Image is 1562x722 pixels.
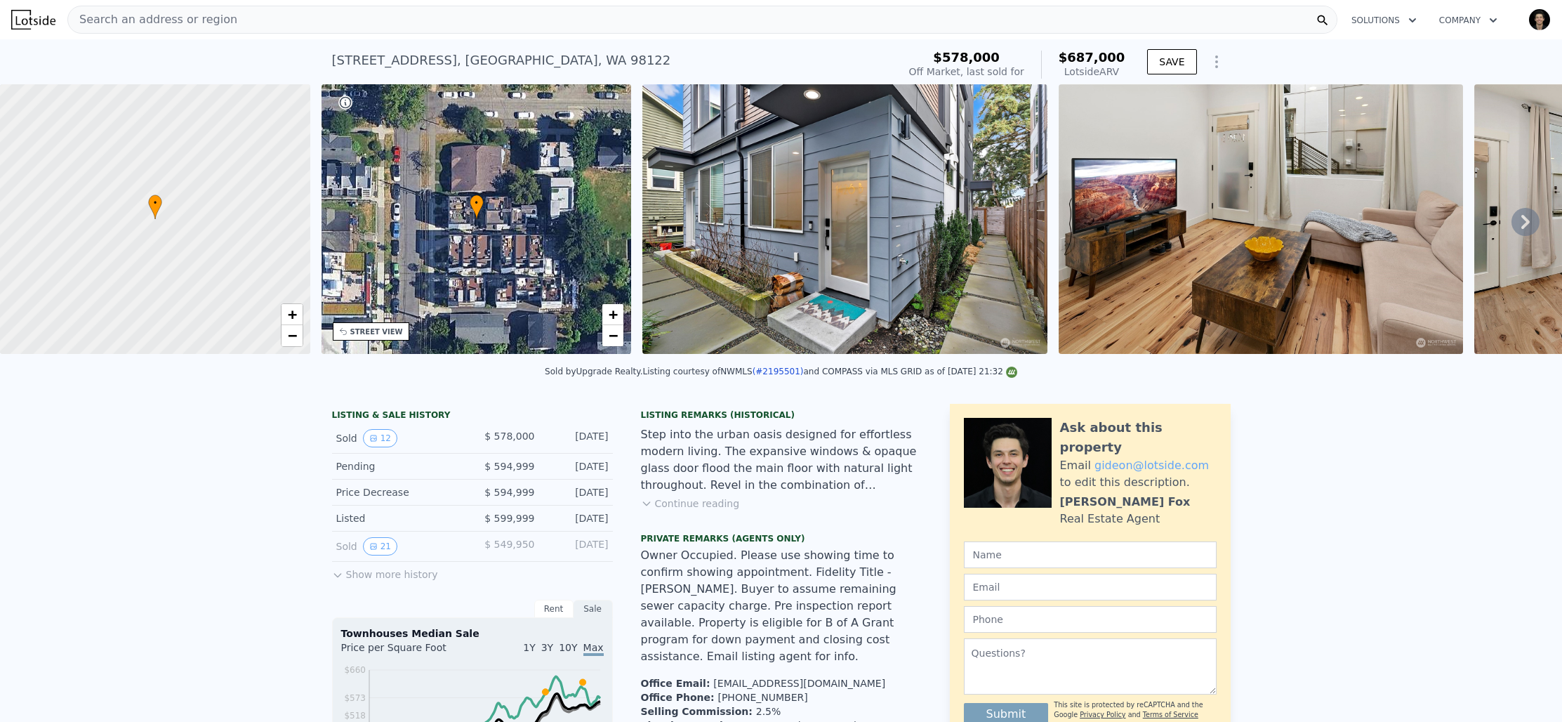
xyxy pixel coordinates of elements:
span: $ 594,999 [484,461,534,472]
div: Ask about this property [1060,418,1217,457]
span: Selling Commission: [641,706,756,717]
span: $ 578,000 [484,431,534,442]
span: 1Y [523,642,535,653]
li: [PHONE_NUMBER] [641,690,922,704]
span: Office Email: [641,678,714,689]
span: $ 549,950 [484,539,534,550]
span: + [609,306,618,323]
div: Price per Square Foot [341,641,472,663]
span: Owner Occupied. Please use showing time to confirm showing appointment. Fidelity Title - [PERSON_... [641,549,896,663]
span: 10Y [559,642,577,653]
a: Zoom out [282,325,303,346]
img: Sale: 119002380 Parcel: 97706381 [1059,84,1463,354]
div: LISTING & SALE HISTORY [332,409,613,424]
div: Lotside ARV [1059,65,1125,79]
button: Show Options [1203,48,1231,76]
div: STREET VIEW [350,327,403,337]
input: Name [964,541,1217,568]
tspan: $518 [344,711,366,721]
span: − [609,327,618,344]
li: [EMAIL_ADDRESS][DOMAIN_NAME] [641,676,922,690]
img: Sale: 119002380 Parcel: 97706381 [642,84,1047,354]
div: Off Market, last sold for [909,65,1024,79]
a: Zoom out [602,325,623,346]
div: Sale [574,600,613,618]
div: Real Estate Agent [1060,511,1160,527]
button: View historical data [363,537,397,556]
span: • [148,197,162,209]
span: Office Phone: [641,692,718,703]
div: Sold by Upgrade Realty . [545,367,642,376]
span: − [287,327,296,344]
div: [PERSON_NAME] Fox [1060,494,1191,511]
tspan: $660 [344,665,366,675]
span: + [287,306,296,323]
div: [DATE] [546,429,609,447]
div: [DATE] [546,459,609,473]
input: Phone [964,606,1217,633]
a: Zoom in [602,304,623,325]
span: $ 594,999 [484,487,534,498]
div: Sold [336,537,461,556]
button: View historical data [363,429,397,447]
div: • [470,195,484,219]
div: [STREET_ADDRESS] , [GEOGRAPHIC_DATA] , WA 98122 [332,51,671,70]
div: Step into the urban oasis designed for effortless modern living. The expansive windows & opaque g... [641,426,922,494]
a: gideon@lotside.com [1094,459,1209,472]
img: Lotside [11,10,55,29]
span: $687,000 [1059,50,1125,65]
div: Listing Remarks (Historical) [641,409,922,421]
span: Max [583,642,604,656]
a: Privacy Policy [1080,711,1125,718]
img: avatar [1528,8,1551,31]
button: Show more history [332,562,438,582]
img: NWMLS Logo [1006,367,1017,378]
button: Company [1428,8,1509,33]
div: Listed [336,511,461,525]
div: [DATE] [546,485,609,499]
span: 3Y [541,642,553,653]
div: Listing courtesy of NWMLS and COMPASS via MLS GRID as of [DATE] 21:32 [642,367,1017,376]
div: Private Remarks (Agents Only) [641,533,922,547]
button: Continue reading [641,497,740,511]
button: Solutions [1340,8,1428,33]
div: [DATE] [546,537,609,556]
div: Price Decrease [336,485,461,499]
a: (#2195501) [753,367,804,376]
div: Rent [534,600,574,618]
a: Terms of Service [1143,711,1198,718]
div: Townhouses Median Sale [341,626,604,641]
div: Pending [336,459,461,473]
span: • [470,197,484,209]
div: Sold [336,429,461,447]
div: [DATE] [546,511,609,525]
span: $ 599,999 [484,513,534,524]
a: Zoom in [282,304,303,325]
div: • [148,195,162,219]
li: 2.5% [641,704,922,718]
div: Email to edit this description. [1060,457,1217,491]
span: Search an address or region [68,11,237,28]
button: SAVE [1147,49,1196,74]
input: Email [964,574,1217,600]
tspan: $573 [344,693,366,703]
span: $578,000 [933,50,1000,65]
